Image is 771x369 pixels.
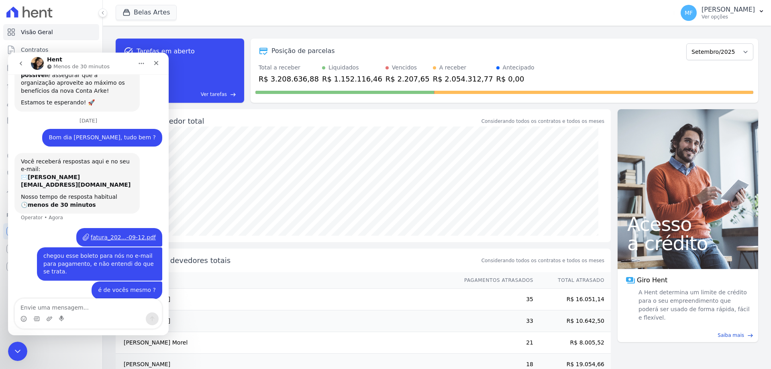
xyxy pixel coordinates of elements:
[116,5,177,20] button: Belas Artes
[6,76,154,100] div: Melissa diz…
[7,246,154,260] textarea: Envie uma mensagem...
[534,310,611,332] td: R$ 10.642,50
[21,46,48,54] span: Contratos
[13,46,125,54] div: Estamos te esperando! 🚀
[6,100,154,176] div: Operator diz…
[3,24,99,40] a: Visão Geral
[457,272,534,289] th: Pagamentos Atrasados
[8,53,169,335] iframe: Intercom live chat
[34,76,154,94] div: Bom dia [PERSON_NAME], tudo bem ?
[133,255,480,266] span: Principais devedores totais
[138,260,151,273] button: Enviar uma mensagem
[6,229,154,256] div: Melissa diz…
[13,141,125,156] div: Nosso tempo de resposta habitual 🕒
[68,175,154,194] div: fatura_202...-09-12.pdf
[137,47,195,56] span: Tarefas em aberto
[481,257,604,264] span: Considerando todos os contratos e todos os meses
[637,288,750,322] span: A Hent determina um limite de crédito para o seu empreendimento que poderá ser usado de forma ráp...
[3,77,99,93] a: Lotes
[51,263,57,269] button: Start recording
[481,118,604,125] div: Considerando todos os contratos e todos os meses
[3,148,99,164] a: Crédito
[259,63,319,72] div: Total a receber
[702,6,755,14] p: [PERSON_NAME]
[6,65,154,76] div: [DATE]
[75,180,148,189] a: fatura_202...-09-12.pdf
[13,163,55,167] div: Operator • Agora
[718,332,744,339] span: Saiba mais
[3,130,99,146] a: Transferências
[21,28,53,36] span: Visão Geral
[534,272,611,289] th: Total Atrasado
[747,332,753,338] span: east
[29,195,154,228] div: chegou esse boleto para nós no e-mail para pagamento, e não entendi do que se trata.
[90,234,148,242] div: é de vocês mesmo ?
[385,73,430,84] div: R$ 2.207,65
[6,210,96,220] div: Plataformas
[35,200,148,223] div: chegou esse boleto para nós no e-mail para pagamento, e não entendi do que se trata.
[12,263,19,269] button: Selecionador de Emoji
[20,149,88,155] b: menos de 30 minutos
[259,73,319,84] div: R$ 3.208.636,88
[496,73,534,84] div: R$ 0,00
[674,2,771,24] button: MF [PERSON_NAME] Ver opções
[534,332,611,354] td: R$ 8.005,52
[328,63,359,72] div: Liquidados
[3,223,99,239] a: Recebíveis
[457,289,534,310] td: 35
[457,310,534,332] td: 33
[3,42,99,58] a: Contratos
[6,100,132,161] div: Você receberá respostas aqui e no seu e-mail:✉️[PERSON_NAME][EMAIL_ADDRESS][DOMAIN_NAME]Nosso tem...
[3,183,99,199] a: Troca de Arquivos
[164,91,236,98] a: Ver tarefas east
[637,275,667,285] span: Giro Hent
[116,310,457,332] td: [PERSON_NAME]
[6,175,154,195] div: Melissa diz…
[627,234,749,253] span: a crédito
[116,289,457,310] td: [PERSON_NAME]
[3,241,99,257] a: Conta Hent
[3,95,99,111] a: Clientes
[457,332,534,354] td: 21
[13,105,125,137] div: Você receberá respostas aqui e no seu e-mail: ✉️
[116,332,457,354] td: [PERSON_NAME] Morel
[116,272,457,289] th: Nome
[84,229,154,247] div: é de vocês mesmo ?
[534,289,611,310] td: R$ 16.051,14
[271,46,335,56] div: Posição de parcelas
[25,263,32,269] button: Selecionador de GIF
[41,81,148,89] div: Bom dia [PERSON_NAME], tudo bem ?
[622,332,753,339] a: Saiba mais east
[627,214,749,234] span: Acesso
[685,10,693,16] span: MF
[230,92,236,98] span: east
[3,165,99,181] a: Negativação
[503,63,534,72] div: Antecipado
[433,73,493,84] div: R$ 2.054.312,77
[124,47,133,56] span: task_alt
[439,63,467,72] div: A receber
[13,121,122,136] b: [PERSON_NAME][EMAIL_ADDRESS][DOMAIN_NAME]
[702,14,755,20] p: Ver opções
[322,73,382,84] div: R$ 1.152.116,46
[3,112,99,128] a: Minha Carteira
[392,63,417,72] div: Vencidos
[6,195,154,229] div: Melissa diz…
[3,59,99,75] a: Parcelas
[8,342,27,361] iframe: Intercom live chat
[201,91,227,98] span: Ver tarefas
[38,263,45,269] button: Upload do anexo
[133,116,480,126] div: Saldo devedor total
[83,181,148,189] div: fatura_202...-09-12.pdf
